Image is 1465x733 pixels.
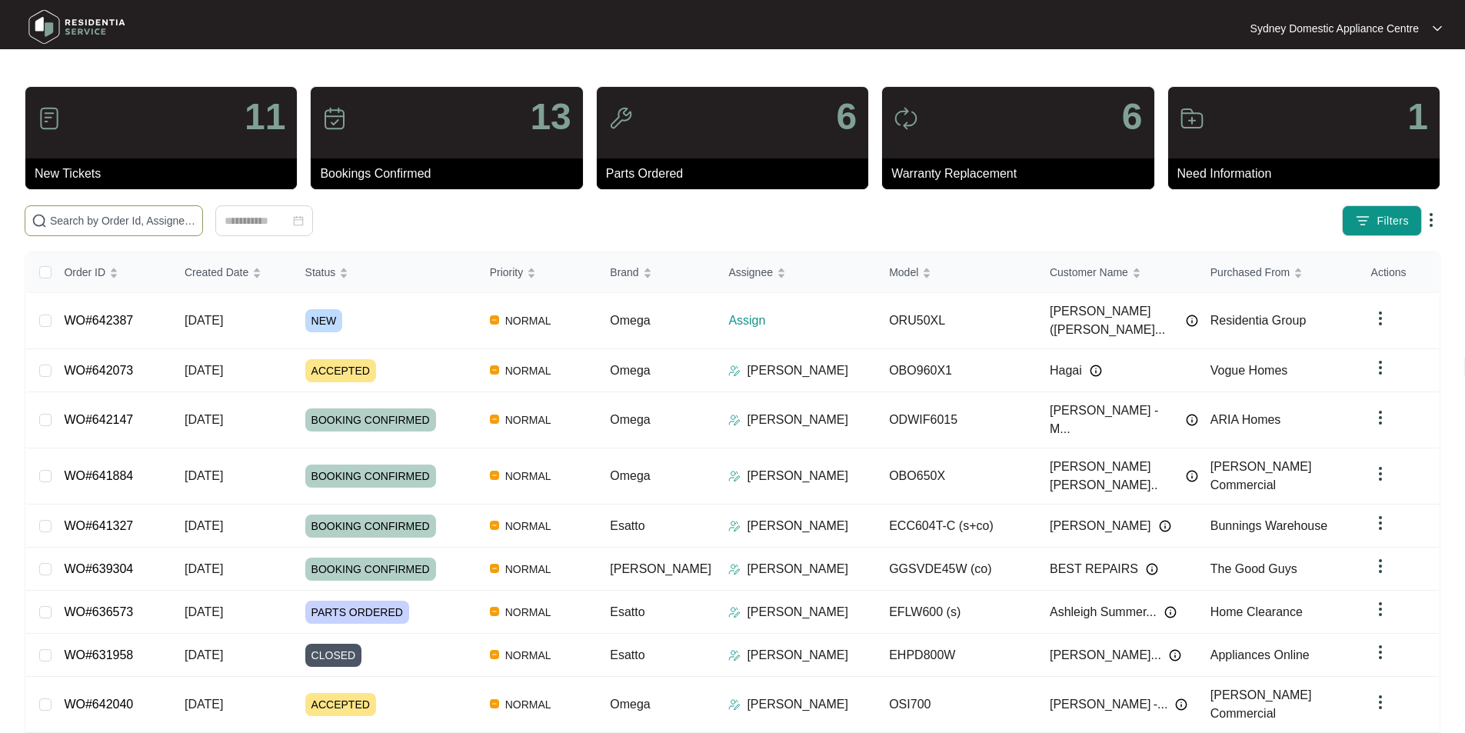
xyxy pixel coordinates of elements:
span: Customer Name [1050,264,1128,281]
p: Need Information [1177,165,1440,183]
a: WO#642387 [64,314,133,327]
span: NORMAL [499,646,558,665]
span: Omega [610,413,650,426]
th: Created Date [172,252,293,293]
p: Assign [728,312,877,330]
span: Home Clearance [1210,605,1303,618]
p: 1 [1407,98,1428,135]
span: Brand [610,264,638,281]
span: [PERSON_NAME] - M... [1050,401,1178,438]
span: Order ID [64,264,105,281]
img: Info icon [1164,606,1177,618]
th: Status [293,252,478,293]
img: Info icon [1146,563,1158,575]
img: icon [1180,106,1204,131]
img: dropdown arrow [1371,600,1390,618]
span: [DATE] [185,648,223,661]
span: ACCEPTED [305,693,376,716]
img: Info icon [1186,470,1198,482]
td: OBO650X [877,448,1037,505]
span: Ashleigh Summer... [1050,603,1157,621]
img: icon [37,106,62,131]
img: Assigner Icon [728,649,741,661]
span: [PERSON_NAME] Commercial [1210,688,1312,720]
span: NORMAL [499,411,558,429]
td: OSI700 [877,677,1037,733]
th: Order ID [52,252,172,293]
img: Vercel Logo [490,521,499,530]
a: WO#631958 [64,648,133,661]
img: icon [894,106,918,131]
p: 13 [530,98,571,135]
span: [PERSON_NAME] [610,562,711,575]
img: Info icon [1159,520,1171,532]
th: Assignee [716,252,877,293]
img: Assigner Icon [728,470,741,482]
p: Warranty Replacement [891,165,1154,183]
img: Vercel Logo [490,607,499,616]
p: [PERSON_NAME] [747,467,848,485]
img: icon [608,106,633,131]
th: Customer Name [1037,252,1198,293]
img: Vercel Logo [490,365,499,375]
span: Esatto [610,648,644,661]
span: [PERSON_NAME] -... [1050,695,1167,714]
span: [DATE] [185,413,223,426]
img: Assigner Icon [728,520,741,532]
span: ARIA Homes [1210,413,1281,426]
img: Vercel Logo [490,564,499,573]
img: residentia service logo [23,4,131,50]
p: [PERSON_NAME] [747,411,848,429]
span: [PERSON_NAME] ([PERSON_NAME]... [1050,302,1178,339]
span: [DATE] [185,314,223,327]
img: dropdown arrow [1371,408,1390,427]
span: NORMAL [499,467,558,485]
td: EHPD800W [877,634,1037,677]
span: [DATE] [185,698,223,711]
th: Model [877,252,1037,293]
p: [PERSON_NAME] [747,560,848,578]
img: Vercel Logo [490,699,499,708]
img: Assigner Icon [728,365,741,377]
span: PARTS ORDERED [305,601,409,624]
span: NEW [305,309,343,332]
img: Info icon [1186,315,1198,327]
td: EFLW600 (s) [877,591,1037,634]
img: Vercel Logo [490,415,499,424]
p: 6 [1122,98,1143,135]
span: NORMAL [499,695,558,714]
p: [PERSON_NAME] [747,517,848,535]
span: Omega [610,314,650,327]
p: Bookings Confirmed [320,165,582,183]
span: Purchased From [1210,264,1290,281]
span: Esatto [610,605,644,618]
img: filter icon [1355,213,1370,228]
td: ODWIF6015 [877,392,1037,448]
img: dropdown arrow [1433,25,1442,32]
p: 11 [245,98,285,135]
span: Vogue Homes [1210,364,1288,377]
img: dropdown arrow [1422,211,1440,229]
span: [PERSON_NAME] [PERSON_NAME].. [1050,458,1178,495]
img: dropdown arrow [1371,309,1390,328]
img: dropdown arrow [1371,693,1390,711]
img: dropdown arrow [1371,643,1390,661]
img: Info icon [1186,414,1198,426]
img: Vercel Logo [490,315,499,325]
span: NORMAL [499,603,558,621]
span: [PERSON_NAME]... [1050,646,1161,665]
span: NORMAL [499,560,558,578]
span: [DATE] [185,519,223,532]
span: Esatto [610,519,644,532]
p: New Tickets [35,165,297,183]
p: [PERSON_NAME] [747,646,848,665]
img: Assigner Icon [728,563,741,575]
span: ACCEPTED [305,359,376,382]
span: [PERSON_NAME] Commercial [1210,460,1312,491]
span: [PERSON_NAME] [1050,517,1151,535]
img: dropdown arrow [1371,514,1390,532]
span: [DATE] [185,605,223,618]
span: [DATE] [185,364,223,377]
span: BOOKING CONFIRMED [305,408,436,431]
a: WO#641327 [64,519,133,532]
